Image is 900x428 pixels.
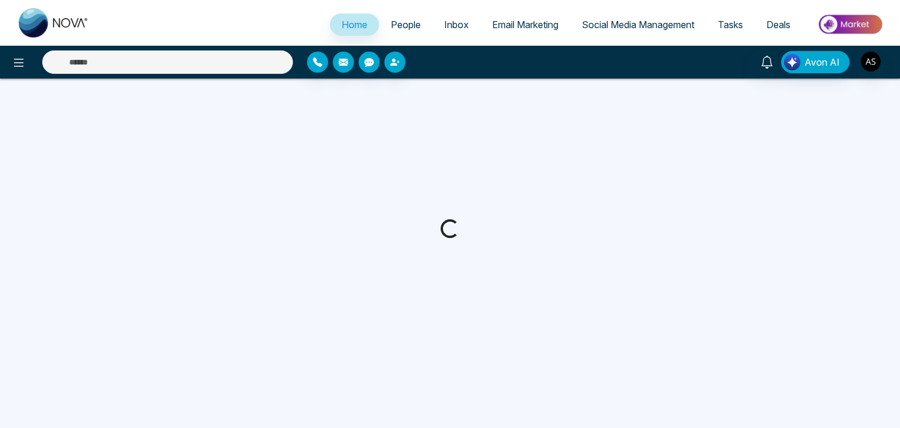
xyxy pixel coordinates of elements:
span: Deals [766,19,790,30]
img: Nova CRM Logo [19,8,89,38]
a: Social Media Management [570,13,706,36]
span: Home [342,19,367,30]
a: Deals [755,13,802,36]
span: Social Media Management [582,19,694,30]
img: Lead Flow [784,54,800,70]
span: Tasks [718,19,743,30]
a: Tasks [706,13,755,36]
span: Avon AI [804,55,840,69]
a: Home [330,13,379,36]
img: User Avatar [861,52,881,72]
img: Market-place.gif [808,11,893,38]
button: Avon AI [781,51,850,73]
a: Inbox [432,13,480,36]
span: Email Marketing [492,19,558,30]
span: Inbox [444,19,469,30]
a: Email Marketing [480,13,570,36]
span: People [391,19,421,30]
a: People [379,13,432,36]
